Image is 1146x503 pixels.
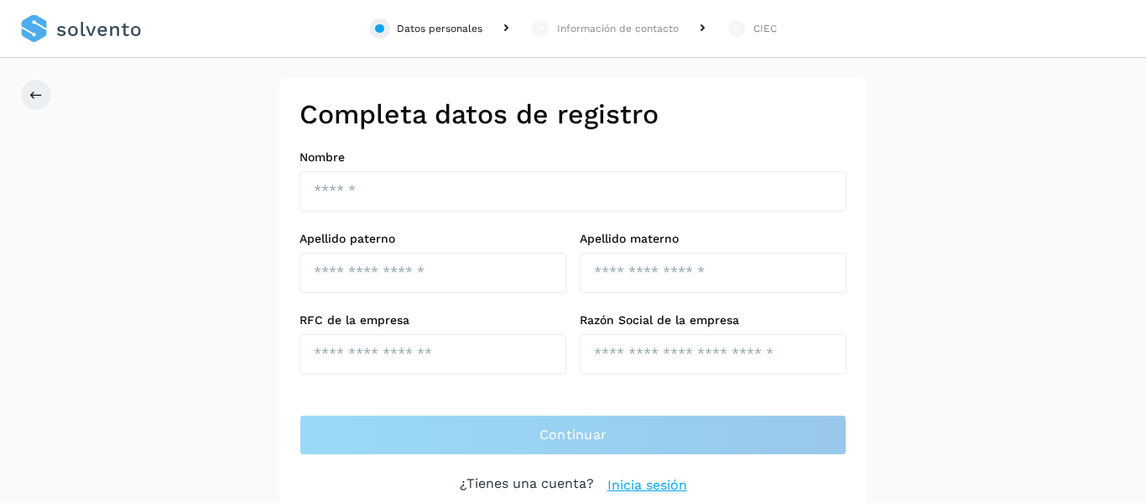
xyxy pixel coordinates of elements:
label: RFC de la empresa [300,313,566,327]
p: ¿Tienes una cuenta? [460,475,594,495]
div: Información de contacto [557,21,679,36]
label: Razón Social de la empresa [580,313,846,327]
label: Apellido paterno [300,232,566,246]
div: Datos personales [397,21,482,36]
span: Continuar [539,426,607,444]
div: CIEC [753,21,777,36]
a: Inicia sesión [607,475,687,495]
button: Continuar [300,415,846,455]
label: Apellido materno [580,232,846,246]
h2: Completa datos de registro [300,98,846,130]
label: Nombre [300,150,846,165]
